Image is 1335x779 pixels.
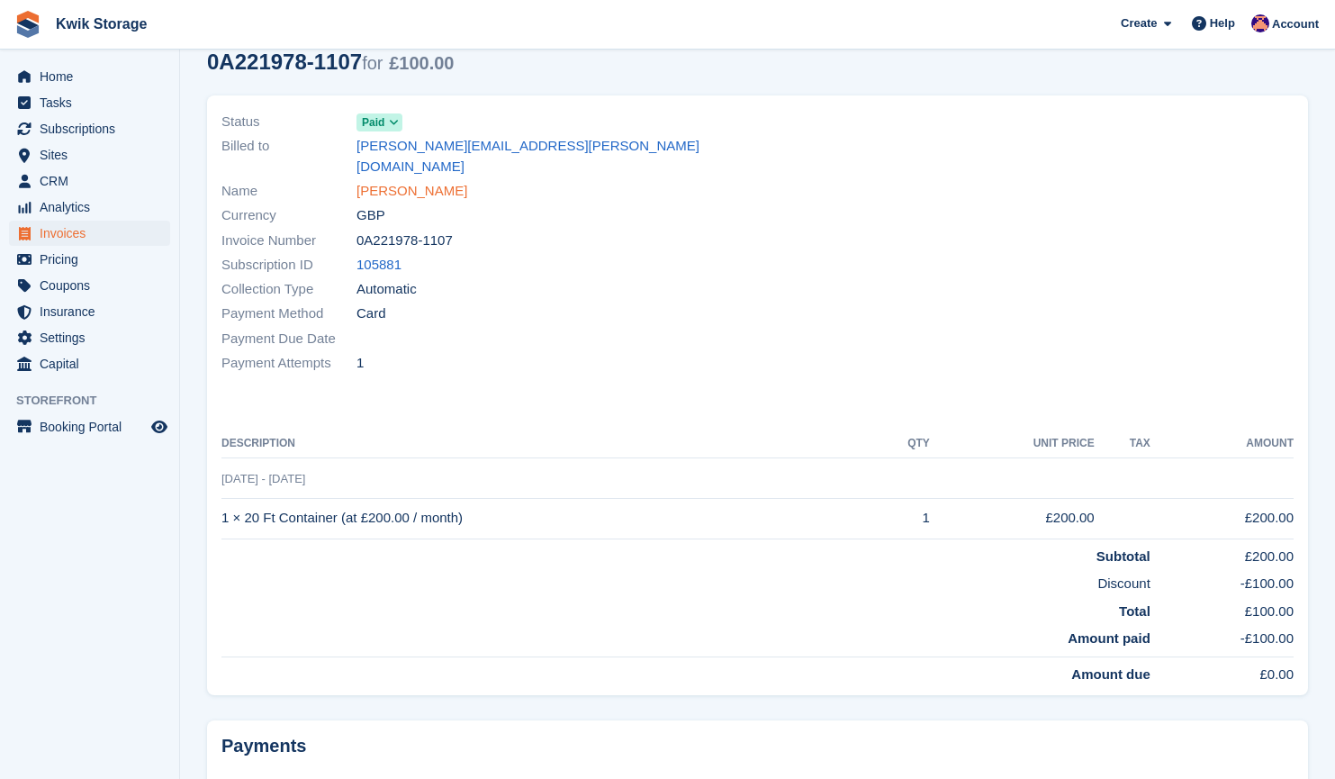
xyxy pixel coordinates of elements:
[9,195,170,220] a: menu
[1071,666,1150,682] strong: Amount due
[9,64,170,89] a: menu
[40,325,148,350] span: Settings
[16,392,179,410] span: Storefront
[40,116,148,141] span: Subscriptions
[221,566,1150,594] td: Discount
[221,430,870,458] th: Description
[1150,594,1294,622] td: £100.00
[221,303,356,324] span: Payment Method
[221,279,356,300] span: Collection Type
[1068,630,1150,646] strong: Amount paid
[221,353,356,374] span: Payment Attempts
[356,136,747,177] a: [PERSON_NAME][EMAIL_ADDRESS][PERSON_NAME][DOMAIN_NAME]
[9,351,170,376] a: menu
[1150,566,1294,594] td: -£100.00
[40,90,148,115] span: Tasks
[9,221,170,246] a: menu
[1119,603,1150,619] strong: Total
[40,195,148,220] span: Analytics
[362,114,384,131] span: Paid
[9,247,170,272] a: menu
[40,351,148,376] span: Capital
[1150,539,1294,566] td: £200.00
[356,112,402,132] a: Paid
[40,168,148,194] span: CRM
[49,9,154,39] a: Kwik Storage
[930,430,1095,458] th: Unit Price
[356,205,385,226] span: GBP
[40,64,148,89] span: Home
[1150,657,1294,684] td: £0.00
[207,50,454,74] div: 0A221978-1107
[40,299,148,324] span: Insurance
[14,11,41,38] img: stora-icon-8386f47178a22dfd0bd8f6a31ec36ba5ce8667c1dd55bd0f319d3a0aa187defe.svg
[221,255,356,276] span: Subscription ID
[362,53,383,73] span: for
[356,231,453,251] span: 0A221978-1107
[221,231,356,251] span: Invoice Number
[9,142,170,168] a: menu
[870,430,930,458] th: QTY
[221,735,1294,757] h2: Payments
[221,205,356,226] span: Currency
[1210,14,1235,32] span: Help
[221,136,356,177] span: Billed to
[40,273,148,298] span: Coupons
[930,498,1095,539] td: £200.00
[9,90,170,115] a: menu
[40,221,148,246] span: Invoices
[221,329,356,349] span: Payment Due Date
[356,181,467,202] a: [PERSON_NAME]
[9,273,170,298] a: menu
[1251,14,1269,32] img: Jade Stanley
[1096,548,1150,564] strong: Subtotal
[9,414,170,439] a: menu
[40,414,148,439] span: Booking Portal
[1150,621,1294,657] td: -£100.00
[1121,14,1157,32] span: Create
[221,498,870,539] td: 1 × 20 Ft Container (at £200.00 / month)
[40,247,148,272] span: Pricing
[1272,15,1319,33] span: Account
[221,181,356,202] span: Name
[1095,430,1150,458] th: Tax
[149,416,170,438] a: Preview store
[1150,498,1294,539] td: £200.00
[221,472,305,485] span: [DATE] - [DATE]
[1150,430,1294,458] th: Amount
[9,116,170,141] a: menu
[389,53,454,73] span: £100.00
[356,279,417,300] span: Automatic
[870,498,930,539] td: 1
[356,303,386,324] span: Card
[221,112,356,132] span: Status
[9,299,170,324] a: menu
[40,142,148,168] span: Sites
[9,325,170,350] a: menu
[356,353,364,374] span: 1
[356,255,401,276] a: 105881
[9,168,170,194] a: menu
